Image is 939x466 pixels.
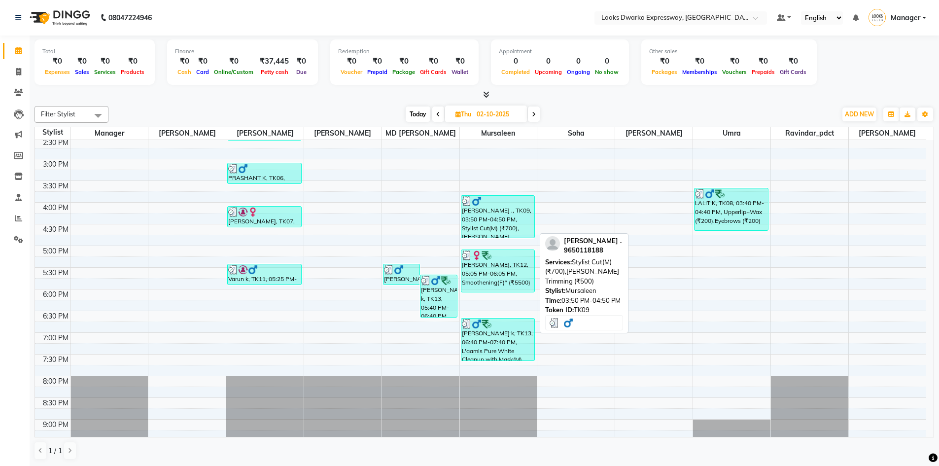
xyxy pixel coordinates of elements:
div: ₹0 [365,56,390,67]
span: Umra [693,127,770,140]
div: ₹0 [211,56,256,67]
div: [PERSON_NAME], TK10, 05:25 PM-05:55 PM, Stylist Cut(M) (₹700) [383,264,419,285]
span: Packages [649,69,680,75]
span: Petty cash [258,69,291,75]
div: ₹0 [72,56,92,67]
div: ₹0 [293,56,310,67]
span: Online/Custom [211,69,256,75]
div: 0 [499,56,532,67]
div: 7:00 PM [41,333,70,343]
span: [PERSON_NAME] [226,127,304,140]
span: Expenses [42,69,72,75]
div: ₹0 [338,56,365,67]
span: Services: [545,258,572,266]
span: Token ID: [545,306,574,314]
div: 8:00 PM [41,376,70,387]
span: MD [PERSON_NAME] [382,127,459,140]
span: Gift Cards [417,69,449,75]
span: Time: [545,296,561,304]
span: Soha [537,127,615,140]
div: ₹0 [749,56,777,67]
div: Total [42,47,147,56]
span: [PERSON_NAME] [849,127,926,140]
div: ₹0 [390,56,417,67]
div: [PERSON_NAME], TK07, 04:05 PM-04:35 PM, GK Wash Conditioning(F)* (₹450) [228,207,301,227]
div: 5:00 PM [41,246,70,256]
div: Other sales [649,47,809,56]
span: Mursaleen [460,127,537,140]
span: Stylist Cut(M) (₹700),[PERSON_NAME] Trimming (₹500) [545,258,619,285]
div: Appointment [499,47,621,56]
div: 9650118188 [564,246,622,255]
span: No show [592,69,621,75]
span: Wallet [449,69,471,75]
div: ₹0 [194,56,211,67]
span: Manager [891,13,920,23]
span: Completed [499,69,532,75]
span: Memberships [680,69,720,75]
span: Thu [453,110,474,118]
b: 08047224946 [108,4,152,32]
button: ADD NEW [842,108,876,121]
div: ₹0 [777,56,809,67]
span: Cash [175,69,194,75]
img: profile [545,236,560,251]
div: ₹0 [175,56,194,67]
span: Products [118,69,147,75]
div: 8:30 PM [41,398,70,408]
span: [PERSON_NAME] . [564,237,622,245]
div: 4:30 PM [41,224,70,235]
div: ₹0 [449,56,471,67]
span: Vouchers [720,69,749,75]
div: 6:30 PM [41,311,70,322]
span: Package [390,69,417,75]
div: Varun k, TK11, 05:25 PM-05:55 PM, [PERSON_NAME] Trimming (₹500) [228,264,301,285]
div: 3:00 PM [41,159,70,170]
div: 5:30 PM [41,268,70,278]
span: Upcoming [532,69,564,75]
div: ₹0 [720,56,749,67]
div: [PERSON_NAME] k, TK13, 06:40 PM-07:40 PM, L'aamis Pure White Cleanup with Mask(M) (₹2500) [461,319,535,360]
span: Stylist: [545,287,565,294]
div: PRASHANT K, TK06, 03:05 PM-03:35 PM, Stylist Cut(F) (₹1200) [228,163,301,183]
div: Redemption [338,47,471,56]
div: 0 [532,56,564,67]
div: 9:00 PM [41,420,70,430]
span: Ongoing [564,69,592,75]
div: Stylist [35,127,70,138]
img: Manager [869,9,886,26]
div: Mursaleen [545,286,623,296]
div: 03:50 PM-04:50 PM [545,296,623,306]
div: 0 [564,56,592,67]
span: Voucher [338,69,365,75]
div: ₹0 [42,56,72,67]
span: Card [194,69,211,75]
span: 1 / 1 [48,446,62,456]
span: Manager [71,127,148,140]
span: Gift Cards [777,69,809,75]
div: [PERSON_NAME] ., TK09, 03:50 PM-04:50 PM, Stylist Cut(M) (₹700),[PERSON_NAME] Trimming (₹500) [461,196,535,238]
div: 6:00 PM [41,289,70,300]
div: 2:30 PM [41,138,70,148]
div: ₹37,445 [256,56,293,67]
div: Finance [175,47,310,56]
span: [PERSON_NAME] [615,127,693,140]
span: ADD NEW [845,110,874,118]
div: TK09 [545,305,623,315]
div: ₹0 [649,56,680,67]
div: [PERSON_NAME] k, TK13, 05:40 PM-06:40 PM, Stylist Cut(M) (₹700),[PERSON_NAME] Trimming (₹500) [420,275,456,317]
div: LALIT K, TK08, 03:40 PM-04:40 PM, Upperlip~Wax (₹200),Eyebrows (₹200) [695,188,768,230]
div: 3:30 PM [41,181,70,191]
span: Services [92,69,118,75]
div: 7:30 PM [41,355,70,365]
span: Prepaid [365,69,390,75]
div: 4:00 PM [41,203,70,213]
span: Filter Stylist [41,110,75,118]
div: ₹0 [118,56,147,67]
span: [PERSON_NAME] [304,127,382,140]
input: 2025-10-02 [474,107,523,122]
span: Prepaids [749,69,777,75]
span: Ravindar_pdct [771,127,848,140]
span: [PERSON_NAME] [148,127,226,140]
img: logo [25,4,93,32]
